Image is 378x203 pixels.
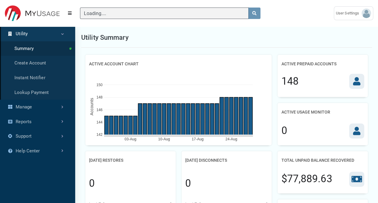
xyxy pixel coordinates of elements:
div: 0 [281,123,287,138]
h2: Active Usage Monitor [281,107,330,118]
span: User Settings [336,10,361,16]
div: 148 [281,74,298,89]
div: $77,889.63 [281,171,332,186]
h2: Total Unpaid Balance Recovered [281,155,354,166]
div: 0 [185,176,191,191]
h1: Utility Summary [81,33,129,42]
button: Menu [64,8,75,19]
a: User Settings [334,6,373,20]
h2: Active Prepaid Accounts [281,58,336,70]
button: search [248,8,260,19]
div: 0 [89,176,95,191]
h2: Active Account Chart [89,58,139,70]
h2: [DATE] Restores [89,155,123,166]
h2: [DATE] Disconnects [185,155,227,166]
img: ESITESTV3 Logo [5,5,60,21]
input: Search [80,8,249,19]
